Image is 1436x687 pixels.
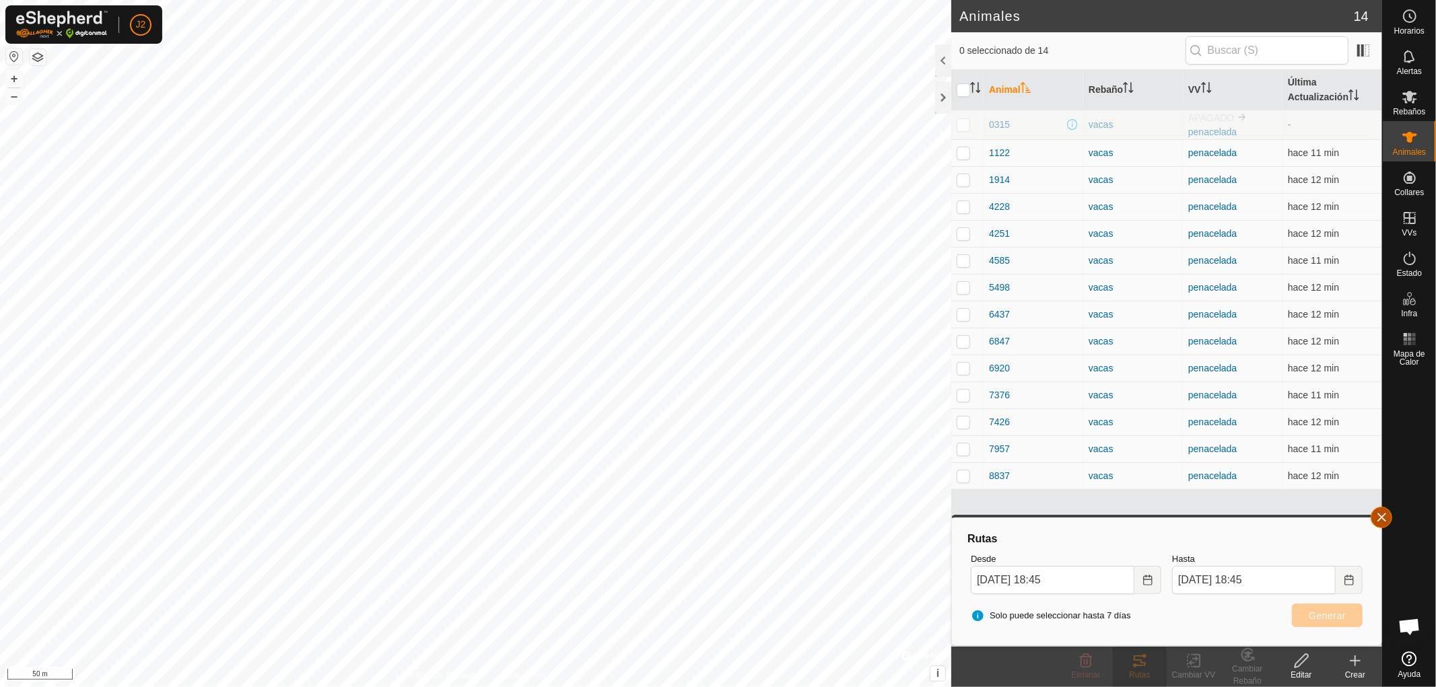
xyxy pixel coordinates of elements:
[1083,70,1183,110] th: Rebaño
[1134,566,1161,594] button: Choose Date
[965,531,1368,547] div: Rutas
[6,48,22,65] button: Restablecer Mapa
[1089,254,1177,268] div: vacas
[989,118,1010,132] span: 0315
[1402,229,1416,237] span: VVs
[1328,669,1382,681] div: Crear
[1183,70,1283,110] th: VV
[1188,309,1237,320] a: penacelada
[6,88,22,104] button: –
[1283,70,1382,110] th: Última Actualización
[959,8,1354,24] h2: Animales
[989,415,1010,429] span: 7426
[971,552,1161,566] label: Desde
[6,71,22,87] button: +
[1188,201,1237,212] a: penacelada
[959,44,1186,58] span: 0 seleccionado de 14
[1288,147,1339,158] span: 7 oct 2025, 18:33
[1383,646,1436,684] a: Ayuda
[1021,84,1031,95] p-sorticon: Activar para ordenar
[1386,350,1433,366] span: Mapa de Calor
[406,670,483,682] a: Política de Privacidad
[1188,443,1237,454] a: penacelada
[971,609,1131,622] span: Solo puede seleccionar hasta 7 días
[989,388,1010,402] span: 7376
[136,17,146,32] span: J2
[1123,84,1134,95] p-sorticon: Activar para ordenar
[989,173,1010,187] span: 1914
[1237,112,1247,122] img: hasta
[1354,6,1369,26] span: 14
[1089,227,1177,241] div: vacas
[989,308,1010,322] span: 6437
[1394,188,1424,196] span: Collares
[1288,119,1291,130] span: -
[1288,309,1339,320] span: 7 oct 2025, 18:32
[500,670,545,682] a: Contáctenos
[1167,669,1221,681] div: Cambiar VV
[1089,415,1177,429] div: vacas
[1188,147,1237,158] a: penacelada
[1089,118,1177,132] div: vacas
[1089,388,1177,402] div: vacas
[989,361,1010,375] span: 6920
[1186,36,1348,65] input: Buscar (S)
[1188,255,1237,266] a: penacelada
[1288,390,1339,400] span: 7 oct 2025, 18:33
[1401,310,1417,318] span: Infra
[1188,390,1237,400] a: penacelada
[1188,363,1237,373] a: penacelada
[1221,663,1274,687] div: Cambiar Rebaño
[989,334,1010,349] span: 6847
[1288,282,1339,293] span: 7 oct 2025, 18:32
[1288,201,1339,212] span: 7 oct 2025, 18:32
[989,146,1010,160] span: 1122
[1089,281,1177,295] div: vacas
[1089,334,1177,349] div: vacas
[1348,92,1359,102] p-sorticon: Activar para ordenar
[1288,336,1339,347] span: 7 oct 2025, 18:32
[1274,669,1328,681] div: Editar
[1309,610,1346,621] span: Generar
[1390,606,1430,647] div: Chat abierto
[1188,470,1237,481] a: penacelada
[936,667,939,679] span: i
[989,281,1010,295] span: 5498
[984,70,1083,110] th: Animal
[1292,604,1363,627] button: Generar
[1089,146,1177,160] div: vacas
[1201,84,1212,95] p-sorticon: Activar para ordenar
[1288,228,1339,239] span: 7 oct 2025, 18:32
[930,666,945,681] button: i
[1089,361,1177,375] div: vacas
[1089,173,1177,187] div: vacas
[1071,670,1100,680] span: Eliminar
[989,227,1010,241] span: 4251
[1288,417,1339,427] span: 7 oct 2025, 18:32
[30,49,46,65] button: Capas del Mapa
[16,11,108,38] img: Logo Gallagher
[989,200,1010,214] span: 4228
[989,254,1010,268] span: 4585
[1288,363,1339,373] span: 7 oct 2025, 18:32
[1393,148,1426,156] span: Animales
[1188,112,1234,123] span: APAGADO
[1336,566,1363,594] button: Choose Date
[989,469,1010,483] span: 8837
[1397,67,1422,75] span: Alertas
[1188,126,1237,137] a: penacelada
[1089,308,1177,322] div: vacas
[1394,27,1425,35] span: Horarios
[1398,670,1421,678] span: Ayuda
[1089,200,1177,214] div: vacas
[970,84,981,95] p-sorticon: Activar para ordenar
[1188,174,1237,185] a: penacelada
[1113,669,1167,681] div: Rutas
[989,442,1010,456] span: 7957
[1188,228,1237,239] a: penacelada
[1172,552,1363,566] label: Hasta
[1188,417,1237,427] a: penacelada
[1288,174,1339,185] span: 7 oct 2025, 18:32
[1188,336,1237,347] a: penacelada
[1089,442,1177,456] div: vacas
